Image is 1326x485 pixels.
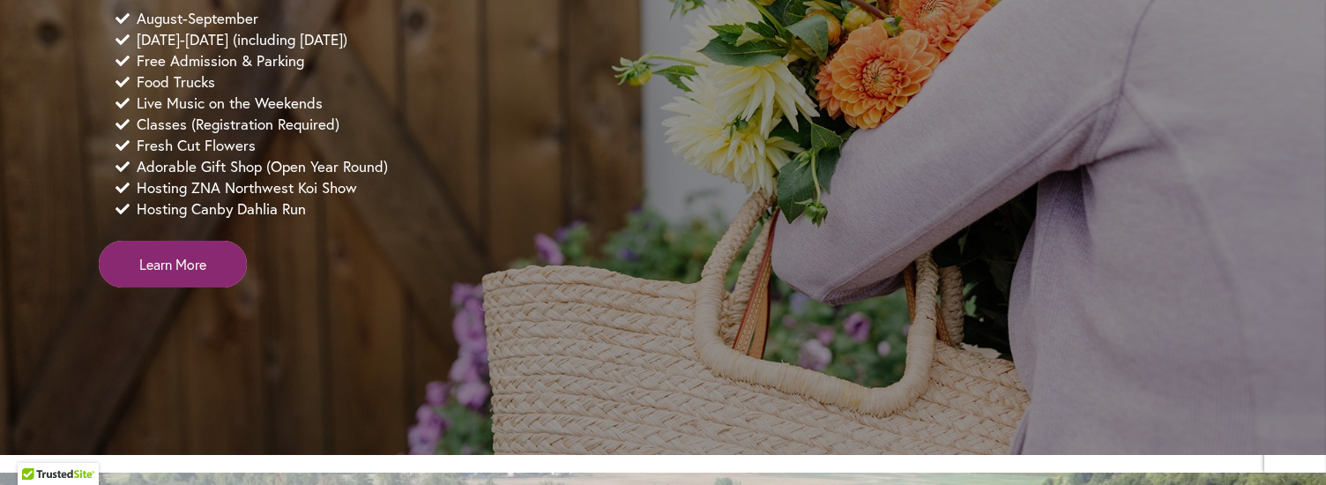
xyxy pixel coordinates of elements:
[137,156,388,177] span: Adorable Gift Shop (Open Year Round)
[137,93,323,114] span: Live Music on the Weekends
[137,177,357,198] span: Hosting ZNA Northwest Koi Show
[137,114,339,135] span: Classes (Registration Required)
[137,29,347,50] span: [DATE]-[DATE] (including [DATE])
[99,241,247,287] a: Learn More
[137,71,215,93] span: Food Trucks
[137,8,258,29] span: August-September
[137,198,306,220] span: Hosting Canby Dahlia Run
[139,254,206,274] span: Learn More
[137,135,256,156] span: Fresh Cut Flowers
[137,50,304,71] span: Free Admission & Parking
